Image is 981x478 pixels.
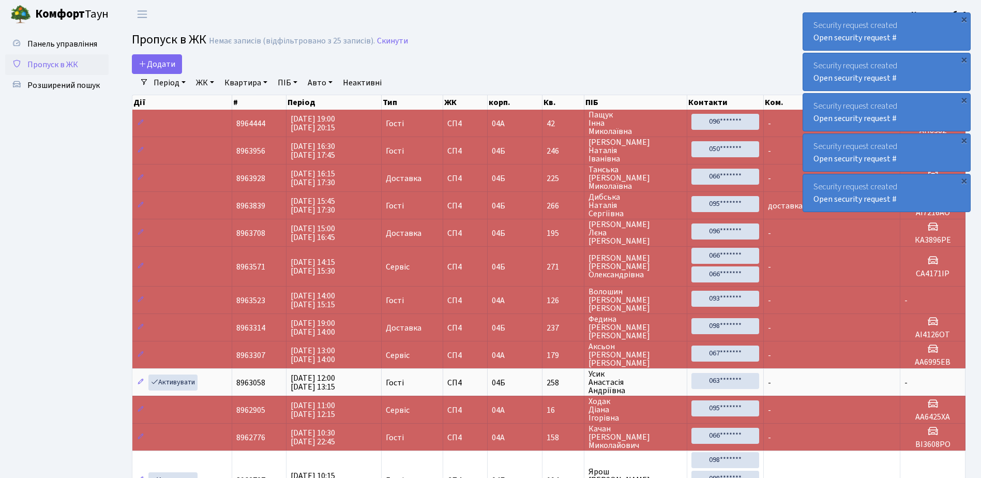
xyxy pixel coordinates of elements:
[386,434,404,442] span: Гості
[904,357,961,367] h5: АА6995ЕВ
[447,351,483,360] span: СП4
[27,80,100,91] span: Розширений пошук
[291,427,335,447] span: [DATE] 10:30 [DATE] 22:45
[236,377,265,389] span: 8963058
[547,147,580,155] span: 246
[132,31,206,49] span: Пропуск в ЖК
[192,74,218,92] a: ЖК
[386,379,404,387] span: Гості
[209,36,375,46] div: Немає записів (відфільтровано з 25 записів).
[447,174,483,183] span: СП4
[286,95,382,110] th: Період
[447,296,483,305] span: СП4
[588,193,683,218] span: Дибська Наталія Сергіївна
[768,261,771,273] span: -
[236,322,265,334] span: 8963314
[588,315,683,340] span: Федина [PERSON_NAME] [PERSON_NAME]
[132,54,182,74] a: Додати
[35,6,85,22] b: Комфорт
[803,53,970,91] div: Security request created
[291,257,335,277] span: [DATE] 14:15 [DATE] 15:30
[447,119,483,128] span: СП4
[588,254,683,279] span: [PERSON_NAME] [PERSON_NAME] Олександрівна
[386,174,421,183] span: Доставка
[768,350,771,361] span: -
[132,95,232,110] th: Дії
[588,166,683,190] span: Танська [PERSON_NAME] Миколаївна
[488,95,542,110] th: корп.
[291,372,335,393] span: [DATE] 12:00 [DATE] 13:15
[588,111,683,136] span: Пащук Інна Миколаївна
[588,425,683,450] span: Качан [PERSON_NAME] Миколайович
[291,141,335,161] span: [DATE] 16:30 [DATE] 17:45
[304,74,337,92] a: Авто
[386,406,410,414] span: Сервіс
[236,118,265,129] span: 8964444
[291,318,335,338] span: [DATE] 19:00 [DATE] 14:00
[492,261,505,273] span: 04Б
[139,58,175,70] span: Додати
[547,229,580,237] span: 195
[687,95,764,110] th: Контакти
[584,95,687,110] th: ПІБ
[386,324,421,332] span: Доставка
[236,295,265,306] span: 8963523
[236,145,265,157] span: 8963956
[236,261,265,273] span: 8963571
[291,113,335,133] span: [DATE] 19:00 [DATE] 20:15
[5,75,109,96] a: Розширений пошук
[148,375,198,391] a: Активувати
[813,113,897,124] a: Open security request #
[236,200,265,212] span: 8963839
[547,263,580,271] span: 271
[904,377,908,389] span: -
[447,324,483,332] span: СП4
[236,173,265,184] span: 8963928
[447,379,483,387] span: СП4
[492,405,505,416] span: 04А
[492,295,505,306] span: 04А
[547,174,580,183] span: 225
[768,200,876,212] span: доставка ле [PERSON_NAME]
[386,351,410,360] span: Сервіс
[291,223,335,243] span: [DATE] 15:00 [DATE] 16:45
[813,32,897,43] a: Open security request #
[904,269,961,279] h5: СА4171ІР
[447,147,483,155] span: СП4
[547,324,580,332] span: 237
[547,202,580,210] span: 266
[492,200,505,212] span: 04Б
[768,295,771,306] span: -
[768,432,771,443] span: -
[492,377,505,389] span: 04Б
[803,94,970,131] div: Security request created
[447,263,483,271] span: СП4
[236,350,265,361] span: 8963307
[339,74,386,92] a: Неактивні
[904,208,961,218] h5: АІ7216АО
[291,290,335,310] span: [DATE] 14:00 [DATE] 15:15
[236,228,265,239] span: 8963708
[904,235,961,245] h5: КА3896РЕ
[492,118,505,129] span: 04А
[149,74,190,92] a: Період
[291,400,335,420] span: [DATE] 11:00 [DATE] 12:15
[129,6,155,23] button: Переключити навігацію
[386,296,404,305] span: Гості
[386,147,404,155] span: Гості
[768,173,771,184] span: -
[492,228,505,239] span: 04Б
[768,377,771,389] span: -
[547,119,580,128] span: 42
[904,330,961,340] h5: AI4126OT
[768,118,771,129] span: -
[547,296,580,305] span: 126
[959,135,969,145] div: ×
[904,295,908,306] span: -
[447,229,483,237] span: СП4
[588,342,683,367] span: Аксьон [PERSON_NAME] [PERSON_NAME]
[492,432,505,443] span: 04А
[492,350,505,361] span: 04А
[447,434,483,442] span: СП4
[291,196,335,216] span: [DATE] 15:45 [DATE] 17:30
